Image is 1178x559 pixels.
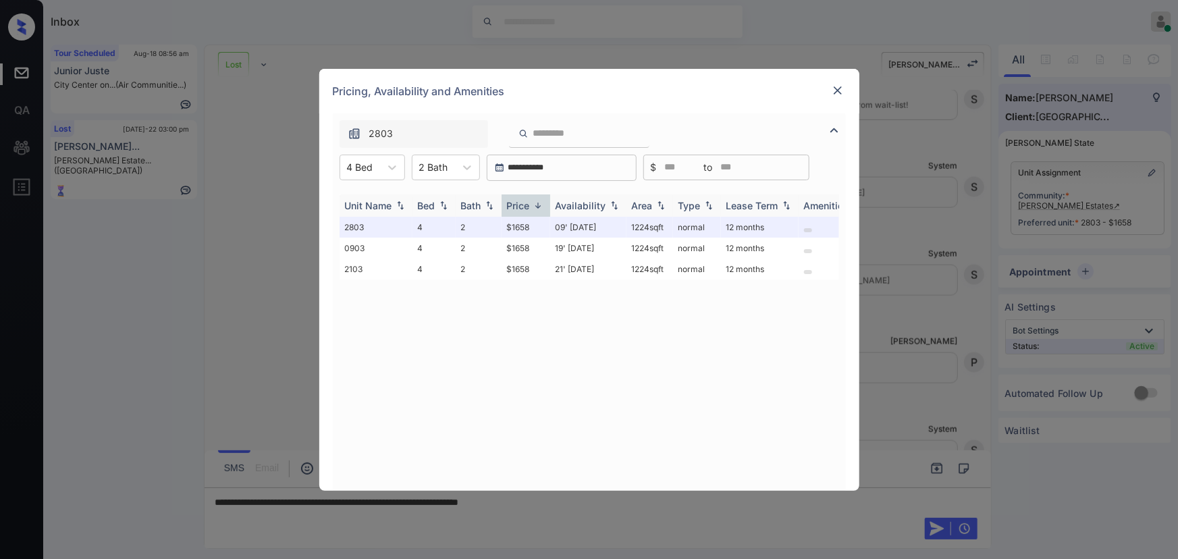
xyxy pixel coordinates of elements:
img: sorting [608,201,621,210]
td: 21' [DATE] [550,259,626,279]
div: Unit Name [345,200,392,211]
img: sorting [702,201,716,210]
td: 19' [DATE] [550,238,626,259]
img: icon-zuma [826,122,842,138]
td: 1224 sqft [626,217,673,238]
td: 0903 [340,238,412,259]
span: to [704,160,713,175]
img: sorting [531,201,545,211]
img: icon-zuma [518,128,529,140]
div: Bed [418,200,435,211]
td: 12 months [721,259,799,279]
td: 2103 [340,259,412,279]
td: $1658 [502,259,550,279]
img: sorting [437,201,450,210]
img: sorting [483,201,496,210]
div: Lease Term [726,200,778,211]
td: 4 [412,259,456,279]
div: Type [678,200,701,211]
td: $1658 [502,238,550,259]
img: icon-zuma [348,127,361,140]
td: 12 months [721,217,799,238]
span: $ [651,160,657,175]
td: 4 [412,217,456,238]
span: 2803 [369,126,394,141]
td: 2 [456,238,502,259]
td: normal [673,238,721,259]
td: 12 months [721,238,799,259]
div: Area [632,200,653,211]
td: 4 [412,238,456,259]
div: Availability [556,200,606,211]
td: 2803 [340,217,412,238]
div: Bath [461,200,481,211]
img: close [831,84,845,97]
td: normal [673,217,721,238]
div: Pricing, Availability and Amenities [319,69,859,113]
img: sorting [654,201,668,210]
td: $1658 [502,217,550,238]
td: 1224 sqft [626,259,673,279]
td: normal [673,259,721,279]
img: sorting [780,201,793,210]
td: 1224 sqft [626,238,673,259]
div: Price [507,200,530,211]
td: 09' [DATE] [550,217,626,238]
td: 2 [456,217,502,238]
td: 2 [456,259,502,279]
div: Amenities [804,200,849,211]
img: sorting [394,201,407,210]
